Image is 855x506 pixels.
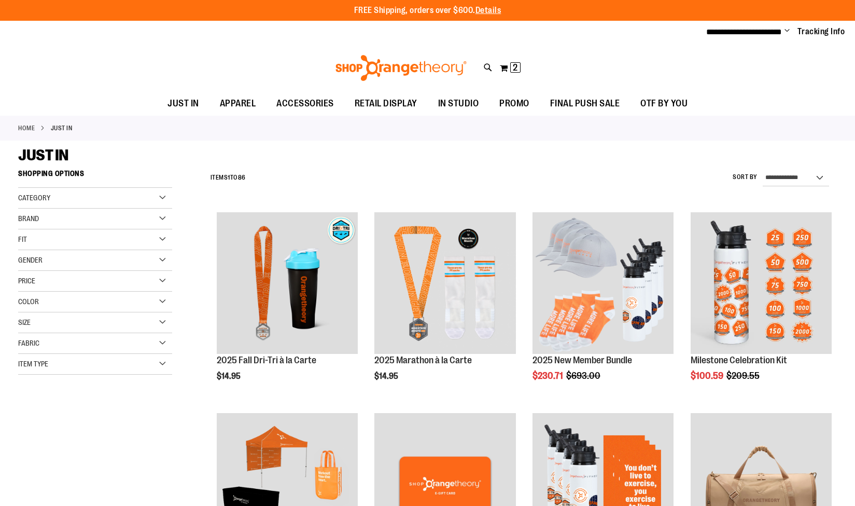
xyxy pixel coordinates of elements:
[220,92,256,115] span: APPAREL
[238,174,246,181] span: 86
[18,318,31,326] span: Size
[211,170,246,186] h2: Items to
[374,212,515,355] a: 2025 Marathon à la Carte
[691,355,787,365] a: Milestone Celebration Kit
[18,360,48,368] span: Item Type
[334,55,468,81] img: Shop Orangetheory
[217,212,358,353] img: 2025 Fall Dri-Tri à la Carte
[640,92,688,115] span: OTF BY YOU
[18,297,39,306] span: Color
[499,92,529,115] span: PROMO
[18,277,35,285] span: Price
[428,92,489,116] a: IN STUDIO
[374,355,472,365] a: 2025 Marathon à la Carte
[733,173,758,182] label: Sort By
[532,371,565,381] span: $230.71
[691,371,725,381] span: $100.59
[355,92,417,115] span: RETAIL DISPLAY
[685,207,837,407] div: product
[266,92,344,116] a: ACCESSORIES
[167,92,199,115] span: JUST IN
[691,212,832,355] a: Milestone Celebration Kit
[797,26,845,37] a: Tracking Info
[209,92,267,116] a: APPAREL
[276,92,334,115] span: ACCESSORIES
[513,62,517,73] span: 2
[18,235,27,243] span: Fit
[344,92,428,116] a: RETAIL DISPLAY
[374,212,515,353] img: 2025 Marathon à la Carte
[550,92,620,115] span: FINAL PUSH SALE
[354,5,501,17] p: FREE Shipping, orders over $600.
[18,214,39,223] span: Brand
[228,174,230,181] span: 1
[784,26,790,37] button: Account menu
[369,207,521,407] div: product
[217,355,316,365] a: 2025 Fall Dri-Tri à la Carte
[18,124,35,133] a: Home
[475,6,501,15] a: Details
[374,372,400,381] span: $14.95
[157,92,209,115] a: JUST IN
[527,207,679,407] div: product
[217,372,242,381] span: $14.95
[217,212,358,355] a: 2025 Fall Dri-Tri à la Carte
[532,355,632,365] a: 2025 New Member Bundle
[212,207,363,407] div: product
[532,212,674,353] img: 2025 New Member Bundle
[51,124,73,133] strong: JUST IN
[630,92,698,116] a: OTF BY YOU
[18,339,39,347] span: Fabric
[532,212,674,355] a: 2025 New Member Bundle
[540,92,630,116] a: FINAL PUSH SALE
[18,165,172,188] strong: Shopping Options
[726,371,761,381] span: $209.55
[691,212,832,353] img: Milestone Celebration Kit
[18,146,68,164] span: JUST IN
[18,194,50,202] span: Category
[566,371,602,381] span: $693.00
[489,92,540,116] a: PROMO
[438,92,479,115] span: IN STUDIO
[18,256,43,264] span: Gender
